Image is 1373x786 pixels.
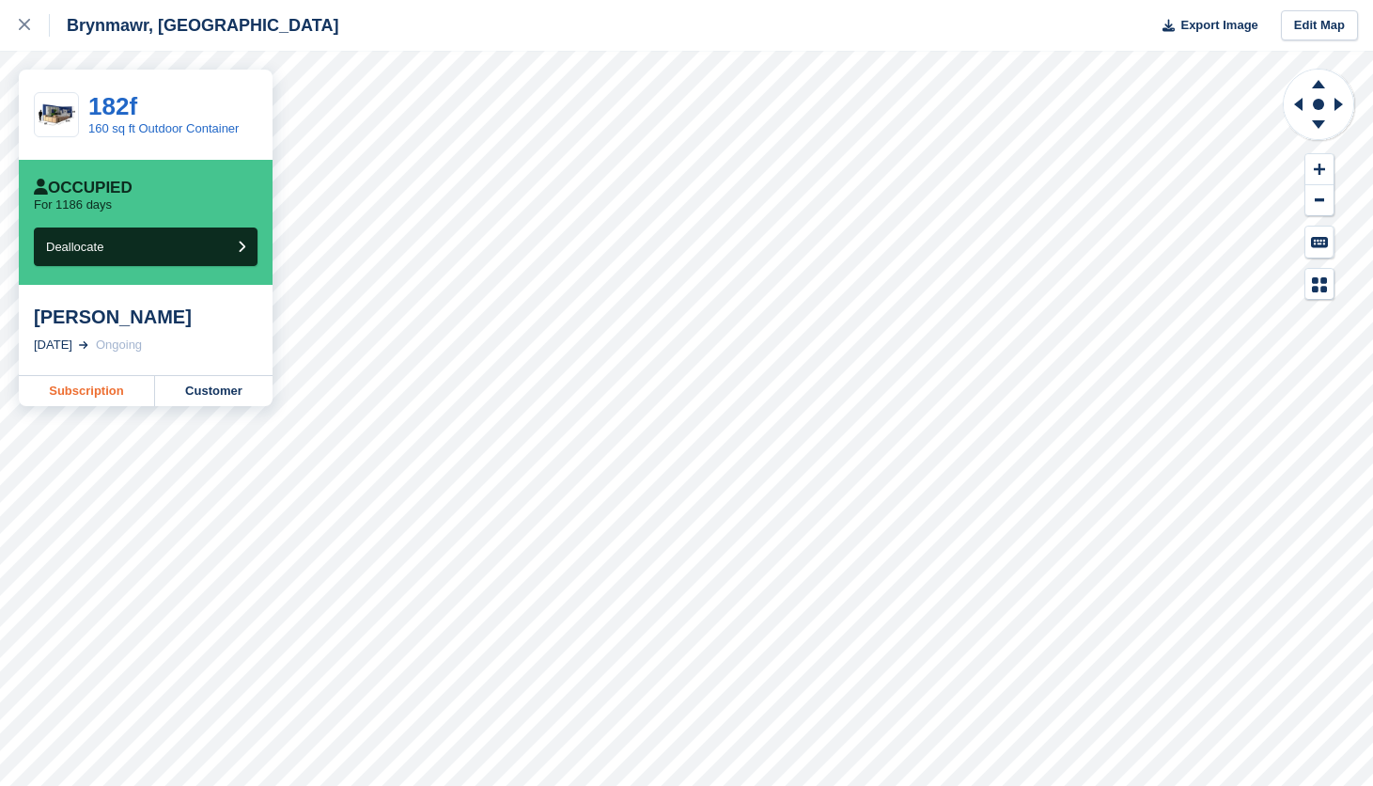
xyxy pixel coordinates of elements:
img: arrow-right-light-icn-cde0832a797a2874e46488d9cf13f60e5c3a73dbe684e267c42b8395dfbc2abf.svg [79,341,88,349]
div: [PERSON_NAME] [34,306,257,328]
div: Brynmawr, [GEOGRAPHIC_DATA] [50,14,338,37]
span: Deallocate [46,240,103,254]
button: Zoom In [1305,154,1334,185]
a: 182f [88,92,137,120]
a: Edit Map [1281,10,1358,41]
span: Export Image [1180,16,1257,35]
a: Customer [155,376,273,406]
div: Occupied [34,179,133,197]
div: Ongoing [96,336,142,354]
img: 20-ft-container.jpg [35,99,78,132]
button: Map Legend [1305,269,1334,300]
a: 160 sq ft Outdoor Container [88,121,239,135]
p: For 1186 days [34,197,112,212]
button: Keyboard Shortcuts [1305,227,1334,258]
button: Export Image [1151,10,1258,41]
button: Zoom Out [1305,185,1334,216]
a: Subscription [19,376,155,406]
button: Deallocate [34,228,257,266]
div: [DATE] [34,336,72,354]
